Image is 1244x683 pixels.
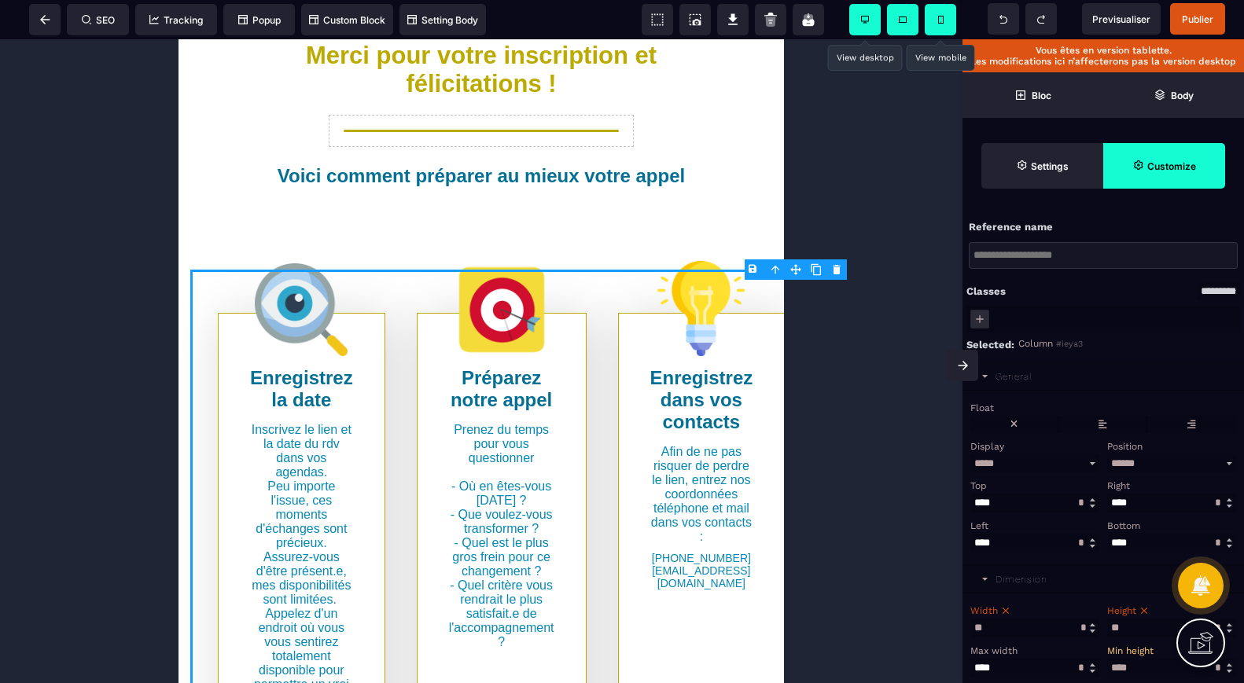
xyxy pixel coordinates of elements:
[996,574,1047,585] div: Dimension
[970,605,998,616] span: Width
[238,14,281,26] span: Popup
[82,14,115,26] span: SEO
[1031,160,1069,172] strong: Settings
[981,143,1103,189] span: Settings
[1171,90,1194,101] strong: Body
[1107,645,1154,656] span: Min height
[149,14,203,26] span: Tracking
[970,645,1018,656] span: Max width
[1056,339,1083,349] span: #ieya3
[996,371,1032,382] div: General
[1018,338,1053,349] span: Column
[1107,480,1130,491] span: Right
[1182,13,1213,25] span: Publier
[472,328,580,393] b: Enregistrez dans vos contacts
[472,402,575,509] text: Afin de ne pas risquer de perdre le lien, entrez nos coordonnées téléphone et mail dans vos conta...
[1032,90,1051,101] strong: Bloc
[970,56,1236,67] p: Les modifications ici n’affecterons pas la version desktop
[72,380,175,670] text: Inscrivez le lien et la date du rdv dans vos agendas. Peu importe l'issue, ces moments d'échanges...
[970,441,1004,452] span: Display
[277,224,370,317] img: 387b4a10bf48ab8712f183923d080910_01-17_86383.png
[475,222,570,317] img: e8a3ed2cdd5635c19ddcc50667f0d861_idee.png
[1082,3,1161,35] span: Preview
[962,72,1103,118] span: Open Blocks
[1103,143,1225,189] span: Open Style Manager
[472,509,575,554] text: [PHONE_NUMBER] [EMAIL_ADDRESS][DOMAIN_NAME]
[76,224,169,317] img: 4976738c82f9b023c47c9e0396a720d3_loupe.png
[1107,605,1136,616] span: Height
[642,4,673,35] span: View components
[1103,72,1244,118] span: Open Layer Manager
[966,338,1018,352] div: Selected:
[407,14,478,26] span: Setting Body
[271,380,376,614] text: Prenez du temps pour vous questionner - Où en êtes-vous [DATE] ? - Que voulez-vous transformer ? ...
[272,328,374,371] b: Préparez notre appel
[970,45,1236,56] p: Vous êtes en version tablette.
[1107,441,1143,452] span: Position
[1092,13,1150,25] span: Previsualiser
[72,328,179,371] b: Enregistrez la date
[1107,520,1140,531] span: Bottom
[309,14,385,26] span: Custom Block
[970,480,987,491] span: Top
[1147,160,1196,172] strong: Customize
[679,4,711,35] span: Screenshot
[969,220,1053,234] p: Reference name
[966,285,1006,299] div: Classes
[970,402,994,413] span: Float
[970,520,988,531] span: Left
